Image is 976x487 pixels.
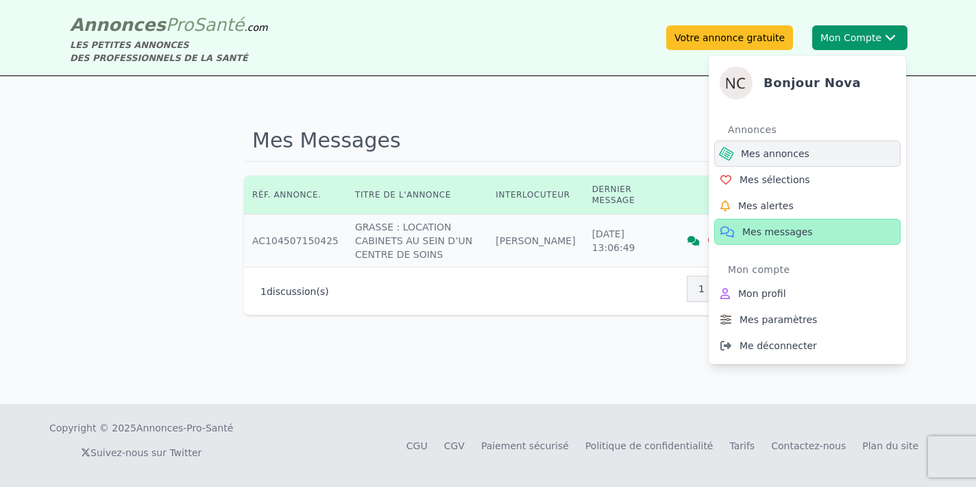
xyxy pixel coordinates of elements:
a: Annonces-Pro-Santé [136,421,233,435]
a: Tarifs [729,440,755,451]
a: Mes alertes [714,193,901,219]
th: Dernier message [584,176,655,215]
h1: Mes Messages [244,120,732,162]
a: AnnoncesProSanté.com [70,14,268,35]
span: Mes sélections [740,173,810,187]
a: Politique de confidentialité [585,440,713,451]
a: Contactez-nous [771,440,846,451]
td: [PERSON_NAME] [487,215,583,268]
a: Suivez-nous sur Twitter [81,447,202,458]
td: GRASSE : LOCATION CABINETS AU SEIN D’UN CENTRE DE SOINS [347,215,487,268]
span: Santé [193,14,244,35]
th: Interlocuteur [487,176,583,215]
div: Mon compte [728,259,901,281]
a: Me déconnecter [714,333,901,359]
span: Pro [166,14,194,35]
a: Paiement sécurisé [481,440,569,451]
span: 1 [260,286,267,297]
a: Mes annonces [714,141,901,167]
a: Mon profil [714,281,901,307]
button: Mon CompteNovaBonjour NovaAnnoncesMes annoncesMes sélectionsMes alertesMes messagesMon compteMon ... [812,25,907,50]
span: Mes annonces [741,147,809,161]
span: Me déconnecter [740,339,817,353]
a: Mes paramètres [714,307,901,333]
a: CGU [406,440,428,451]
span: Mes messages [742,225,813,239]
div: Annonces [728,119,901,141]
div: Copyright © 2025 [49,421,233,435]
i: Voir la discussion [687,236,700,246]
a: CGV [444,440,465,451]
a: Mes sélections [714,167,901,193]
span: Mon profil [738,287,786,300]
img: Nova [720,67,753,99]
p: discussion(s) [260,285,329,298]
span: Mes alertes [738,199,794,213]
span: 1 [698,282,705,296]
a: Votre annonce gratuite [666,25,793,50]
a: Plan du site [862,440,918,451]
a: Mes messages [714,219,901,245]
span: .com [244,22,267,33]
th: Réf. annonce. [244,176,347,215]
th: Titre de l'annonce [347,176,487,215]
td: [DATE] 13:06:49 [584,215,655,268]
span: Mes paramètres [740,313,817,326]
h4: Bonjour Nova [764,73,861,93]
div: LES PETITES ANNONCES DES PROFESSIONNELS DE LA SANTÉ [70,38,268,64]
nav: Pagination [687,276,716,302]
span: Annonces [70,14,166,35]
td: AC104507150425 [244,215,347,268]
